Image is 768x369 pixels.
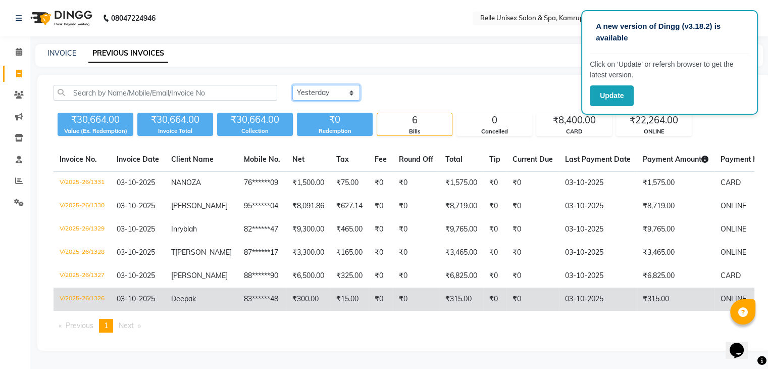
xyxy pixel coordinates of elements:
div: Cancelled [457,127,532,136]
td: ₹0 [506,264,559,288]
td: V/2025-26/1329 [54,218,111,241]
td: ₹0 [483,264,506,288]
td: ₹0 [369,171,393,195]
td: ₹627.14 [330,195,369,218]
span: Previous [66,321,93,330]
td: ₹315.00 [637,288,714,311]
td: ₹75.00 [330,171,369,195]
span: 1 [104,321,108,330]
td: ₹0 [369,241,393,264]
td: ₹9,765.00 [637,218,714,241]
span: Mobile No. [244,155,280,164]
td: V/2025-26/1328 [54,241,111,264]
td: ₹0 [393,288,439,311]
span: ONLINE [721,294,746,303]
input: Search by Name/Mobile/Email/Invoice No [54,85,277,101]
td: ₹0 [483,288,506,311]
td: ₹300.00 [286,288,330,311]
td: 03-10-2025 [559,171,637,195]
td: ₹0 [506,195,559,218]
span: [PERSON_NAME] [175,248,232,257]
div: ₹22,264.00 [617,113,691,127]
td: V/2025-26/1327 [54,264,111,288]
td: ₹9,765.00 [439,218,483,241]
div: ₹0 [297,113,373,127]
div: ₹8,400.00 [537,113,611,127]
td: ₹0 [506,218,559,241]
td: ₹0 [393,241,439,264]
td: ₹0 [369,195,393,218]
span: Deepak [171,294,196,303]
td: ₹315.00 [439,288,483,311]
td: ₹0 [393,264,439,288]
span: 03-10-2025 [117,201,155,210]
span: ONLINE [721,201,746,210]
td: ₹15.00 [330,288,369,311]
td: ₹0 [506,241,559,264]
td: ₹0 [369,218,393,241]
span: Payment Amount [643,155,708,164]
div: Collection [217,127,293,135]
td: ₹3,300.00 [286,241,330,264]
td: ₹325.00 [330,264,369,288]
td: ₹0 [506,288,559,311]
td: ₹6,500.00 [286,264,330,288]
td: ₹1,575.00 [439,171,483,195]
td: ₹0 [506,171,559,195]
td: V/2025-26/1331 [54,171,111,195]
span: Last Payment Date [565,155,631,164]
span: Round Off [399,155,433,164]
span: ONLINE [721,224,746,234]
span: 03-10-2025 [117,248,155,257]
td: ₹1,500.00 [286,171,330,195]
td: 03-10-2025 [559,264,637,288]
span: Tip [489,155,500,164]
img: logo [26,4,95,32]
td: ₹6,825.00 [637,264,714,288]
td: ₹0 [483,241,506,264]
td: ₹0 [393,218,439,241]
span: Invoice No. [60,155,97,164]
a: PREVIOUS INVOICES [88,44,168,63]
div: 6 [377,113,452,127]
td: ₹0 [483,171,506,195]
span: Current Due [513,155,553,164]
span: Client Name [171,155,214,164]
nav: Pagination [54,319,754,333]
td: V/2025-26/1330 [54,195,111,218]
td: ₹8,719.00 [637,195,714,218]
span: Inryblah [171,224,197,234]
td: ₹0 [393,195,439,218]
a: INVOICE [47,49,76,58]
td: ₹8,719.00 [439,195,483,218]
td: 03-10-2025 [559,218,637,241]
div: ONLINE [617,127,691,136]
td: 03-10-2025 [559,288,637,311]
td: ₹6,825.00 [439,264,483,288]
span: 03-10-2025 [117,294,155,303]
div: Bills [377,127,452,136]
td: ₹9,300.00 [286,218,330,241]
div: ₹30,664.00 [137,113,213,127]
div: ₹30,664.00 [217,113,293,127]
div: ₹30,664.00 [58,113,133,127]
span: T [171,248,175,257]
td: 03-10-2025 [559,241,637,264]
div: Redemption [297,127,373,135]
button: Update [590,85,634,106]
td: ₹0 [369,288,393,311]
td: ₹8,091.86 [286,195,330,218]
td: V/2025-26/1326 [54,288,111,311]
td: ₹465.00 [330,218,369,241]
span: 03-10-2025 [117,178,155,187]
span: [PERSON_NAME] [171,271,228,280]
iframe: chat widget [726,329,758,359]
td: ₹0 [483,195,506,218]
span: CARD [721,178,741,187]
td: 03-10-2025 [559,195,637,218]
span: ONLINE [721,248,746,257]
span: 03-10-2025 [117,224,155,234]
td: ₹0 [393,171,439,195]
span: Net [292,155,304,164]
div: Invoice Total [137,127,213,135]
